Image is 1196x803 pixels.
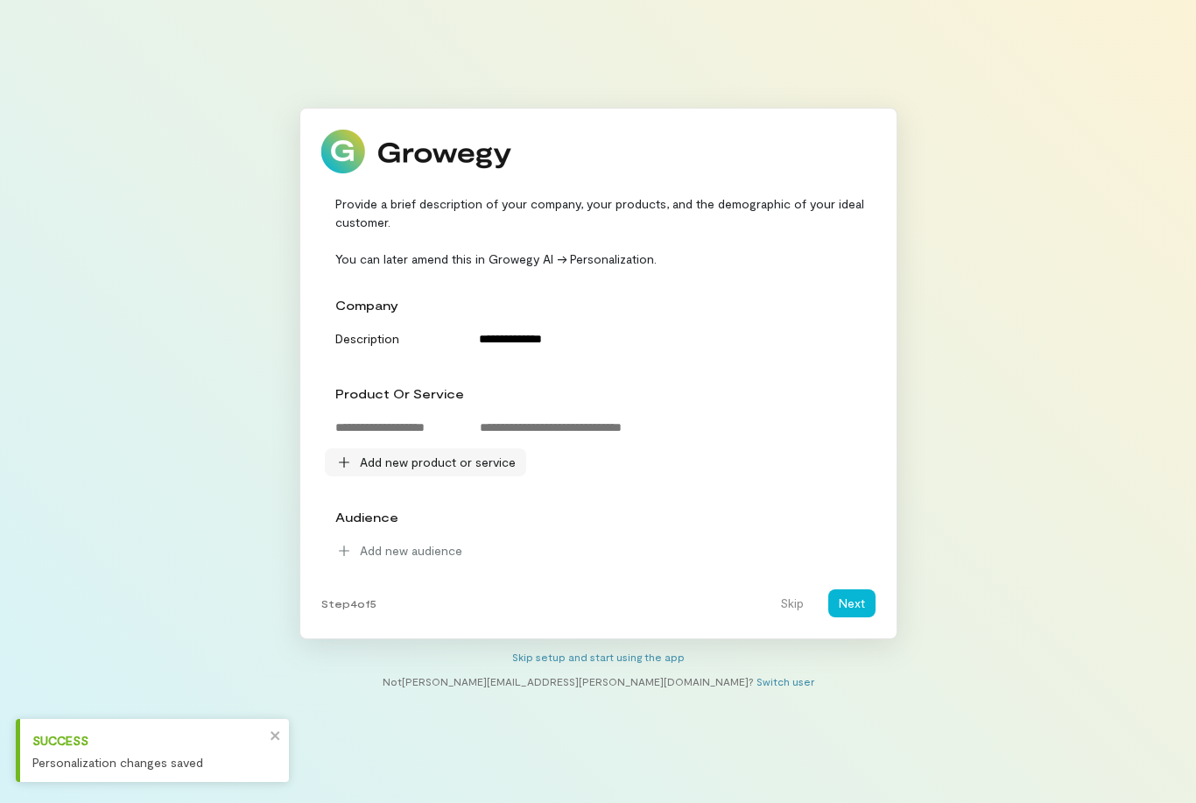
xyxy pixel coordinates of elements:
[270,726,282,744] button: close
[360,542,462,560] span: Add new audience
[321,596,376,610] span: Step 4 of 5
[756,675,814,687] a: Switch user
[360,454,516,471] span: Add new product or service
[321,194,876,268] div: Provide a brief description of your company, your products, and the demographic of your ideal cus...
[383,675,754,687] span: Not [PERSON_NAME][EMAIL_ADDRESS][PERSON_NAME][DOMAIN_NAME] ?
[512,651,685,663] a: Skip setup and start using the app
[335,298,398,313] span: company
[335,510,398,525] span: audience
[32,753,264,771] div: Personalization changes saved
[32,731,264,750] div: Success
[770,589,814,617] button: Skip
[321,130,512,173] img: Growegy logo
[335,386,464,401] span: product or service
[325,325,462,348] div: Description
[828,589,876,617] button: Next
